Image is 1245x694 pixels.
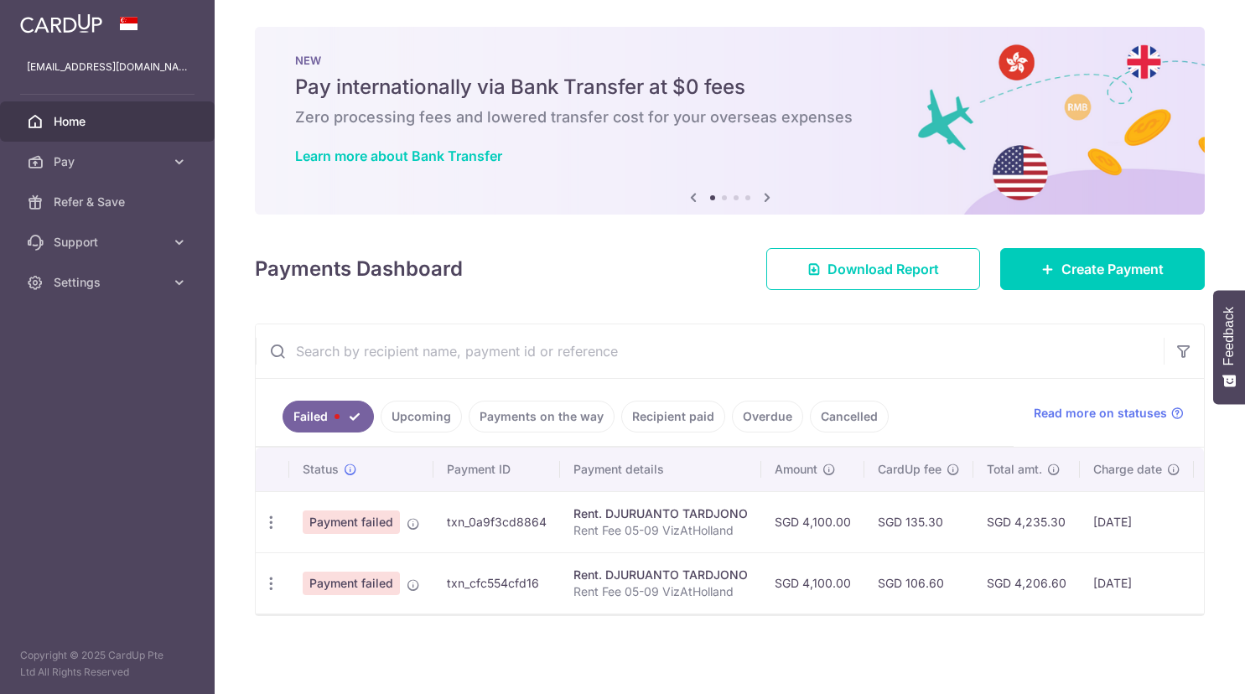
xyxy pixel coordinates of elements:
a: Payments on the way [469,401,615,432]
td: SGD 4,235.30 [973,491,1080,552]
td: [DATE] [1080,491,1194,552]
a: Recipient paid [621,401,725,432]
p: Rent Fee 05-09 VizAtHolland [573,522,748,539]
h5: Pay internationally via Bank Transfer at $0 fees [295,74,1165,101]
a: Create Payment [1000,248,1205,290]
a: Cancelled [810,401,889,432]
a: Learn more about Bank Transfer [295,148,502,164]
span: Create Payment [1061,259,1164,279]
a: Overdue [732,401,803,432]
th: Payment ID [433,448,560,491]
h4: Payments Dashboard [255,254,463,284]
span: Payment failed [303,510,400,534]
span: Support [54,234,164,251]
span: Total amt. [987,461,1042,478]
span: Home [54,113,164,130]
td: txn_cfc554cfd16 [433,552,560,614]
span: Feedback [1222,307,1237,365]
td: SGD 4,100.00 [761,552,864,614]
td: SGD 135.30 [864,491,973,552]
div: Rent. DJURUANTO TARDJONO [573,567,748,583]
p: Rent Fee 05-09 VizAtHolland [573,583,748,600]
input: Search by recipient name, payment id or reference [256,324,1164,378]
a: Failed [283,401,374,432]
td: SGD 4,206.60 [973,552,1080,614]
span: CardUp fee [878,461,942,478]
span: Settings [54,274,164,291]
a: Upcoming [381,401,462,432]
img: CardUp [20,13,102,34]
td: SGD 106.60 [864,552,973,614]
p: [EMAIL_ADDRESS][DOMAIN_NAME] [27,59,188,75]
div: Rent. DJURUANTO TARDJONO [573,505,748,522]
span: Download Report [827,259,939,279]
span: Status [303,461,339,478]
button: Feedback - Show survey [1213,290,1245,404]
span: Amount [775,461,817,478]
img: Bank transfer banner [255,27,1205,215]
th: Payment details [560,448,761,491]
span: Pay [54,153,164,170]
p: NEW [295,54,1165,67]
span: Payment failed [303,572,400,595]
td: SGD 4,100.00 [761,491,864,552]
a: Download Report [766,248,980,290]
span: Read more on statuses [1034,405,1167,422]
td: [DATE] [1080,552,1194,614]
span: Refer & Save [54,194,164,210]
td: txn_0a9f3cd8864 [433,491,560,552]
a: Read more on statuses [1034,405,1184,422]
span: Charge date [1093,461,1162,478]
h6: Zero processing fees and lowered transfer cost for your overseas expenses [295,107,1165,127]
